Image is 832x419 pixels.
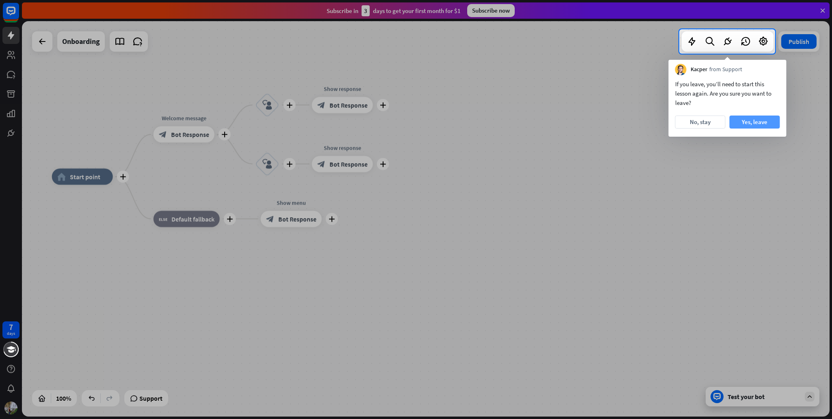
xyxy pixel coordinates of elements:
button: Yes, leave [730,116,780,129]
button: No, stay [675,116,726,129]
div: If you leave, you’ll need to start this lesson again. Are you sure you want to leave? [675,79,780,107]
span: Kacper [691,65,707,74]
button: Open LiveChat chat widget [6,3,31,28]
span: from Support [709,65,742,74]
